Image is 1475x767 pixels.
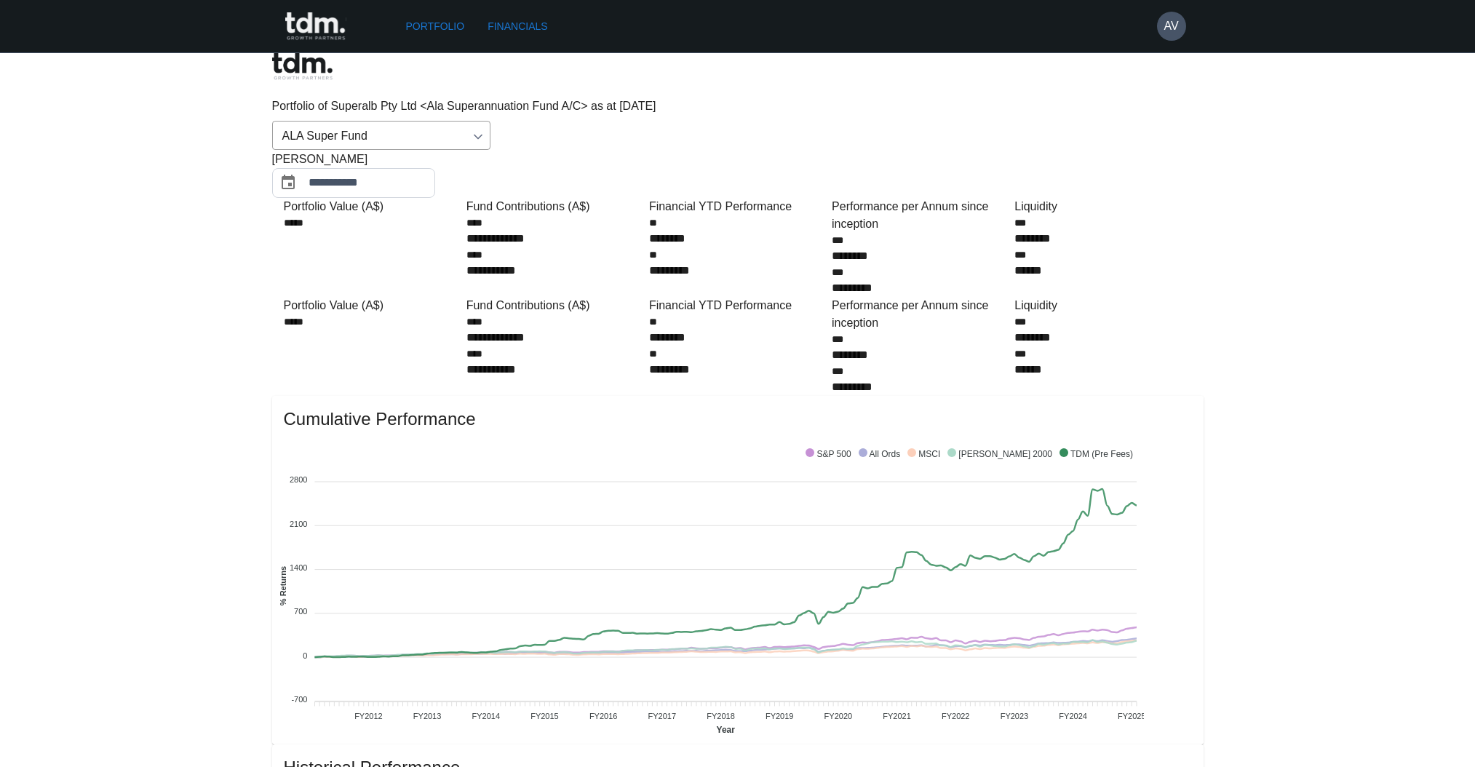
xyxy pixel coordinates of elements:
tspan: 0 [303,651,307,660]
span: Cumulative Performance [284,408,1192,431]
div: Liquidity [1014,297,1191,314]
a: Portfolio [400,13,471,40]
div: Portfolio Value (A$) [284,198,461,215]
p: Portfolio of Superalb Pty Ltd <Ala Superannuation Fund A/C> as at [DATE] [272,98,1204,115]
tspan: 2100 [289,520,306,528]
span: [PERSON_NAME] 2000 [947,449,1052,459]
div: Performance per Annum since inception [832,198,1009,233]
div: Fund Contributions (A$) [466,297,643,314]
tspan: FY2020 [824,712,852,720]
tspan: FY2014 [472,712,500,720]
text: Year [716,725,735,735]
tspan: FY2019 [766,712,794,720]
div: Portfolio Value (A$) [284,297,461,314]
div: Liquidity [1014,198,1191,215]
tspan: FY2025 [1118,712,1146,720]
tspan: -700 [291,695,307,704]
span: TDM (Pre Fees) [1059,449,1133,459]
tspan: FY2023 [1001,712,1029,720]
tspan: FY2012 [354,712,383,720]
span: S&P 500 [806,449,851,459]
tspan: FY2013 [413,712,441,720]
tspan: FY2018 [707,712,735,720]
div: Performance per Annum since inception [832,297,1009,332]
span: MSCI [907,449,940,459]
div: ALA Super Fund [272,121,490,150]
tspan: 1400 [289,563,306,572]
h6: AV [1164,17,1178,35]
tspan: FY2022 [942,712,970,720]
tspan: FY2017 [648,712,676,720]
div: Financial YTD Performance [649,198,826,215]
tspan: FY2016 [589,712,618,720]
text: % Returns [278,566,287,605]
a: Financials [482,13,553,40]
tspan: FY2021 [883,712,911,720]
span: [PERSON_NAME] [272,151,368,168]
div: Fund Contributions (A$) [466,198,643,215]
span: All Ords [859,449,901,459]
tspan: FY2024 [1059,712,1087,720]
button: Choose date, selected date is Aug 31, 2025 [274,168,303,197]
tspan: 2800 [289,475,306,484]
button: AV [1157,12,1186,41]
div: Financial YTD Performance [649,297,826,314]
tspan: FY2015 [530,712,559,720]
tspan: 700 [294,607,307,616]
